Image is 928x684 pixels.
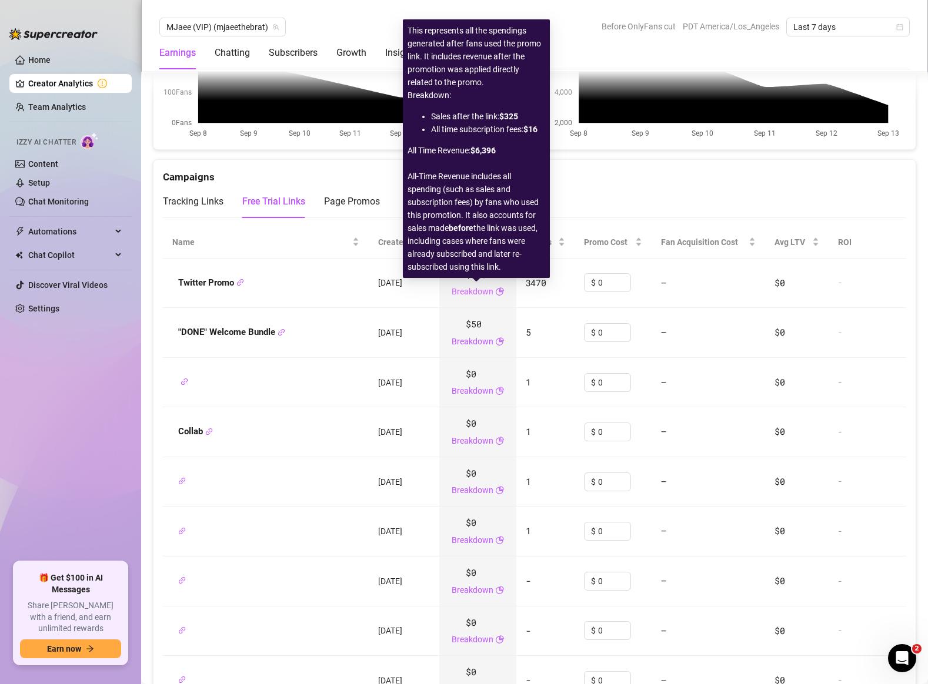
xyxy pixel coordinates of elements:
span: [DATE] [378,576,402,586]
span: link [205,428,213,435]
button: Copy Link [178,477,186,486]
strong: Twitter Promo [178,277,244,288]
span: [DATE] [378,278,402,287]
span: — [661,376,666,388]
img: Chat Copilot [15,251,23,259]
div: - [838,427,891,437]
span: $0 [775,625,785,636]
span: $0 [466,616,476,630]
span: 1 [526,425,531,437]
div: - [838,327,891,338]
button: Copy Link [178,626,186,635]
div: Subscribers [269,46,318,60]
span: 1 [526,376,531,388]
span: Created [378,236,420,249]
input: Enter cost [598,572,630,590]
a: Settings [28,304,59,313]
span: Fan Acquisition Cost [661,237,738,247]
a: Breakdown [452,285,493,298]
span: $0 [466,516,476,530]
span: pie-chart [496,534,504,546]
strong: before [449,223,473,233]
span: $0 [466,367,476,381]
strong: $325 [499,110,518,123]
span: $0 [775,326,785,338]
div: Campaigns [163,160,906,185]
div: All Time Revenue: [408,144,545,157]
a: Breakdown [452,384,493,397]
strong: $16 [523,123,538,136]
span: Share [PERSON_NAME] with a friend, and earn unlimited rewards [20,600,121,635]
span: $0 [466,665,476,679]
a: Team Analytics [28,102,86,112]
input: Enter cost [598,522,630,540]
span: — [661,425,666,437]
a: Content [28,159,58,169]
span: link [181,378,188,385]
a: Creator Analytics exclamation-circle [28,74,122,93]
button: Copy Link [236,279,244,287]
a: Breakdown [452,335,493,348]
span: pie-chart [496,335,504,348]
span: arrow-right [86,645,94,653]
span: Earn now [47,644,81,653]
button: Copy Link [178,527,186,535]
span: 5 [526,326,531,338]
span: 🎁 Get $100 in AI Messages [20,572,121,595]
span: link [178,527,186,535]
span: team [272,24,279,31]
div: Earnings [159,46,196,60]
div: - [838,476,891,487]
div: Chatting [215,46,250,60]
div: Sales after the link: [431,110,545,123]
span: pie-chart [496,285,504,298]
input: Enter cost [598,324,630,341]
span: — [661,525,666,537]
iframe: Intercom live chat [888,644,916,672]
span: $0 [775,425,785,437]
span: MJaee (VIP) (mjaeethebrat) [166,18,279,36]
a: Discover Viral Videos [28,280,108,290]
a: Chat Monitoring [28,197,89,206]
span: [DATE] [378,378,402,387]
span: link [178,676,186,683]
button: Copy Link [178,576,186,585]
span: 3470 [526,277,546,289]
span: thunderbolt [15,227,25,236]
span: link [236,279,244,286]
span: [DATE] [378,626,402,635]
span: 1 [526,525,531,537]
span: - [526,575,531,586]
a: Breakdown [452,434,493,447]
a: Breakdown [452,584,493,596]
span: Name [172,236,350,249]
strong: $6,396 [470,144,496,157]
span: [DATE] [378,527,402,536]
span: $0 [775,376,785,388]
span: $0 [775,277,785,289]
a: Breakdown [452,534,493,546]
input: Enter cost [598,374,630,391]
div: Insights [385,46,418,60]
span: — [661,326,666,338]
span: $0 [775,525,785,537]
span: PDT America/Los_Angeles [683,18,779,35]
span: link [278,328,285,336]
a: Home [28,55,51,65]
a: Setup [28,178,50,187]
a: Breakdown [452,484,493,497]
div: - [838,377,891,387]
span: [DATE] [378,427,402,437]
button: Copy Link [181,378,188,387]
div: - [838,576,891,586]
span: — [661,475,666,487]
input: Enter cost [598,423,630,441]
span: All-Time Revenue includes all spending (such as sales and subscription fees) by fans who used thi... [408,170,545,273]
strong: "DONE" Welcome Bundle [178,327,285,337]
span: $50 [466,317,481,331]
div: - [838,277,891,288]
span: $0 [775,475,785,487]
span: pie-chart [496,384,504,397]
span: pie-chart [496,633,504,646]
span: Before OnlyFans cut [602,18,676,35]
